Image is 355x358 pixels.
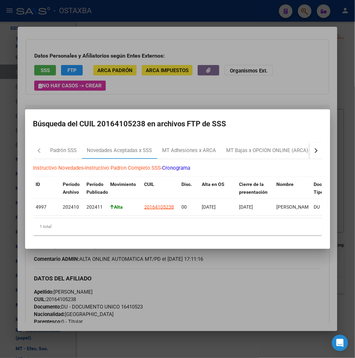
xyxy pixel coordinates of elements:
span: [PERSON_NAME] [277,204,313,210]
span: 202411 [87,204,103,210]
p: - - [33,164,322,172]
span: Movimiento [111,182,136,187]
div: Open Intercom Messenger [332,335,348,351]
datatable-header-cell: Disc. [179,177,199,207]
span: Alta en OS [202,182,225,187]
a: Cronograma [162,165,191,171]
span: Documento Tipo [314,182,339,195]
datatable-header-cell: Período Publicado [84,177,108,207]
span: [DATE] [239,204,253,210]
span: Período Archivo [63,182,80,195]
div: 1 total [33,218,322,235]
datatable-header-cell: Nombre [274,177,311,207]
div: Padrón SSS [51,147,77,154]
span: Nombre [277,182,294,187]
span: 20164105238 [144,204,174,210]
span: [DATE] [202,204,216,210]
a: Instructivo Novedades [33,165,84,171]
a: Instructivo Padron Completo SSS [85,165,161,171]
datatable-header-cell: Alta en OS [199,177,237,207]
div: MT Adhesiones x ARCA [162,147,216,154]
div: DU [314,203,336,211]
span: 202410 [63,204,79,210]
h2: Búsqueda del CUIL 20164105238 en archivos FTP de SSS [33,118,322,130]
div: Novedades Aceptadas x SSS [87,147,152,154]
span: CUIL [144,182,155,187]
datatable-header-cell: ID [33,177,60,207]
datatable-header-cell: Período Archivo [60,177,84,207]
strong: Alta [111,204,123,210]
span: Disc. [182,182,192,187]
datatable-header-cell: Cierre de la presentación [237,177,274,207]
datatable-header-cell: Documento Tipo [311,177,338,207]
span: Cierre de la presentación [239,182,268,195]
datatable-header-cell: Movimiento [108,177,142,207]
span: Período Publicado [87,182,109,195]
datatable-header-cell: CUIL [142,177,179,207]
div: 00 [182,203,197,211]
span: ID [36,182,40,187]
div: MT Bajas x OPCION ONLINE (ARCA) [226,147,309,154]
span: 4997 [36,204,47,210]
